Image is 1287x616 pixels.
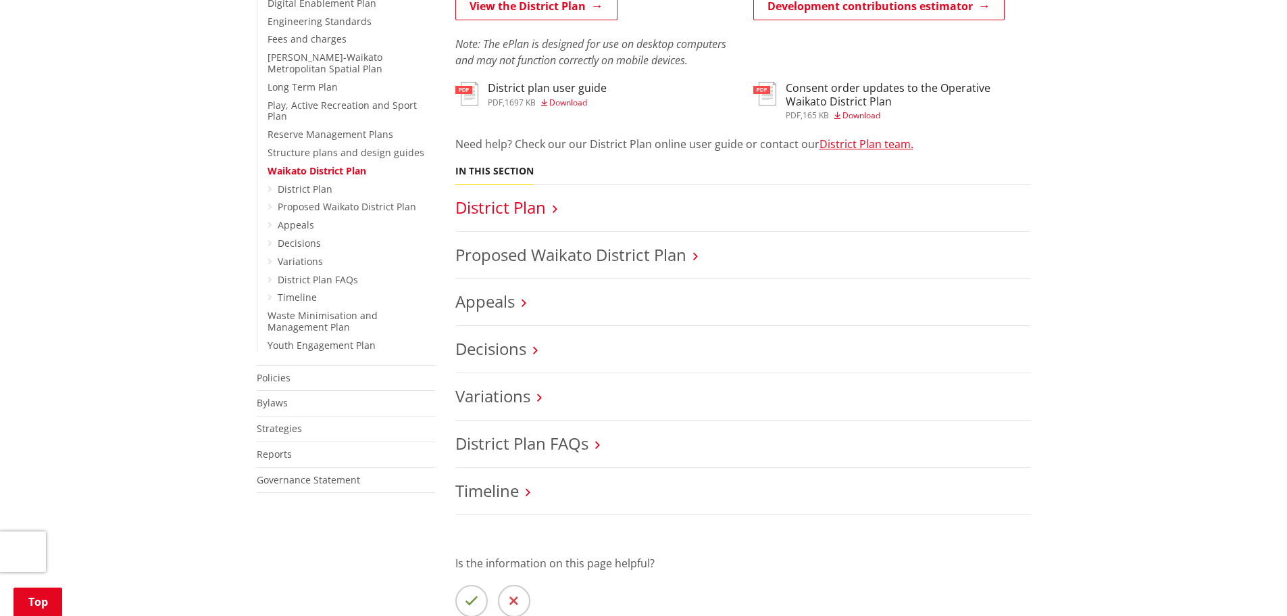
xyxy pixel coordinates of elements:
[786,112,1031,120] div: ,
[505,97,536,108] span: 1697 KB
[268,146,424,159] a: Structure plans and design guides
[455,432,588,454] a: District Plan FAQs
[455,196,546,218] a: District Plan
[268,99,417,123] a: Play, Active Recreation and Sport Plan
[278,255,323,268] a: Variations
[278,273,358,286] a: District Plan FAQs
[455,82,607,106] a: District plan user guide pdf,1697 KB Download
[268,51,382,75] a: [PERSON_NAME]-Waikato Metropolitan Spatial Plan
[268,339,376,352] a: Youth Engagement Plan
[455,37,726,68] em: Note: The ePlan is designed for use on desktop computers and may not function correctly on mobile...
[14,588,62,616] a: Top
[455,166,534,177] h5: In this section
[268,128,393,141] a: Reserve Management Plans
[278,183,332,195] a: District Plan
[278,218,314,231] a: Appeals
[257,473,360,486] a: Governance Statement
[278,291,317,304] a: Timeline
[455,337,526,360] a: Decisions
[819,137,913,151] a: District Plan team.
[278,200,416,213] a: Proposed Waikato District Plan
[786,110,801,121] span: pdf
[488,97,503,108] span: pdf
[257,371,291,384] a: Policies
[278,237,321,250] a: Decisions
[455,479,519,502] a: Timeline
[842,110,880,121] span: Download
[268,32,347,45] a: Fees and charges
[753,82,1031,119] a: Consent order updates to the Operative Waikato District Plan pdf,165 KB Download
[268,309,378,333] a: Waste Minimisation and Management Plan
[268,15,372,28] a: Engineering Standards
[488,82,607,95] h3: District plan user guide
[268,80,338,93] a: Long Term Plan
[257,396,288,409] a: Bylaws
[1225,559,1273,608] iframe: Messenger Launcher
[257,422,302,435] a: Strategies
[455,385,530,407] a: Variations
[488,99,607,107] div: ,
[455,243,686,266] a: Proposed Waikato District Plan
[455,290,515,312] a: Appeals
[268,164,366,177] a: Waikato District Plan
[803,110,829,121] span: 165 KB
[455,555,1031,571] p: Is the information on this page helpful?
[455,82,478,105] img: document-pdf.svg
[786,82,1031,108] h3: Consent order updates to the Operative Waikato District Plan
[455,136,1031,152] p: Need help? Check our our District Plan online user guide or contact our
[549,97,587,108] span: Download
[753,82,776,105] img: document-pdf.svg
[257,448,292,460] a: Reports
